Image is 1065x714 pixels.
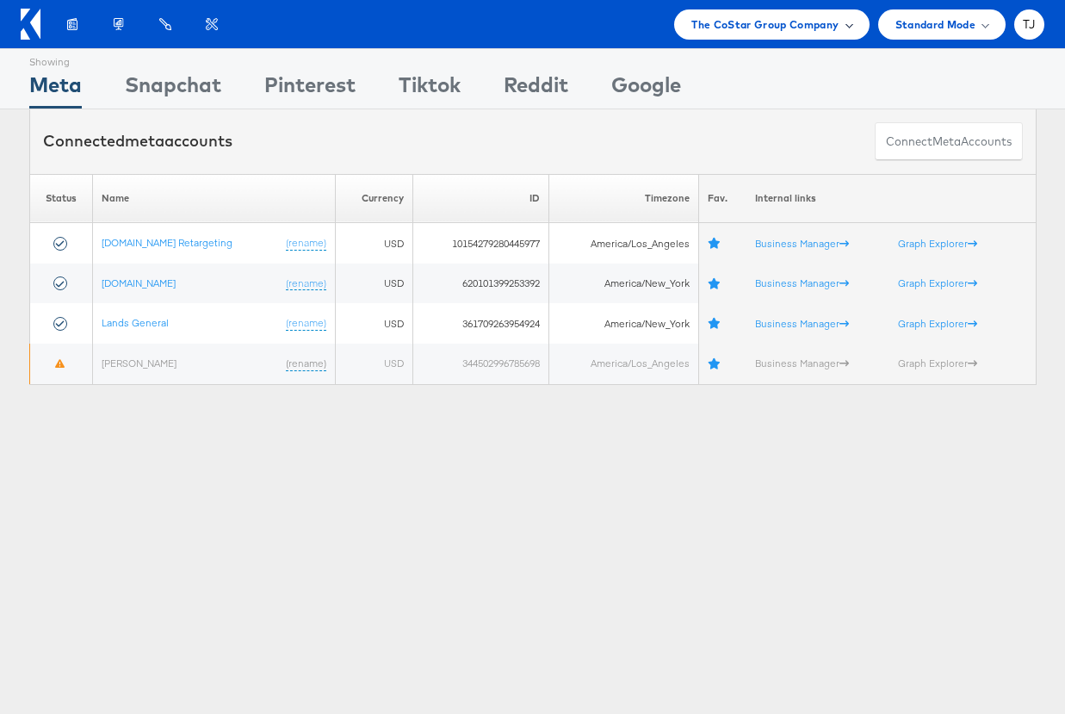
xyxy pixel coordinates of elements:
[102,357,176,369] a: [PERSON_NAME]
[548,223,699,264] td: America/Los_Angeles
[898,317,977,330] a: Graph Explorer
[1023,19,1036,30] span: TJ
[29,49,82,70] div: Showing
[691,16,839,34] span: The CoStar Group Company
[286,236,326,251] a: (rename)
[898,237,977,250] a: Graph Explorer
[29,174,92,223] th: Status
[755,357,849,369] a: Business Manager
[399,70,461,109] div: Tiktok
[611,70,681,109] div: Google
[335,344,412,384] td: USD
[755,276,849,289] a: Business Manager
[102,316,169,329] a: Lands General
[548,174,699,223] th: Timezone
[102,276,176,289] a: [DOMAIN_NAME]
[412,303,548,344] td: 361709263954924
[932,133,961,150] span: meta
[102,236,232,249] a: [DOMAIN_NAME] Retargeting
[264,70,356,109] div: Pinterest
[125,131,164,151] span: meta
[286,357,326,371] a: (rename)
[335,264,412,304] td: USD
[755,237,849,250] a: Business Manager
[875,122,1023,161] button: ConnectmetaAccounts
[92,174,335,223] th: Name
[29,70,82,109] div: Meta
[898,357,977,369] a: Graph Explorer
[335,174,412,223] th: Currency
[335,303,412,344] td: USD
[412,223,548,264] td: 10154279280445977
[504,70,568,109] div: Reddit
[335,223,412,264] td: USD
[548,264,699,304] td: America/New_York
[412,264,548,304] td: 620101399253392
[412,174,548,223] th: ID
[43,130,232,152] div: Connected accounts
[286,276,326,291] a: (rename)
[548,303,699,344] td: America/New_York
[286,316,326,331] a: (rename)
[125,70,221,109] div: Snapchat
[898,276,977,289] a: Graph Explorer
[895,16,975,34] span: Standard Mode
[548,344,699,384] td: America/Los_Angeles
[755,317,849,330] a: Business Manager
[412,344,548,384] td: 344502996785698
